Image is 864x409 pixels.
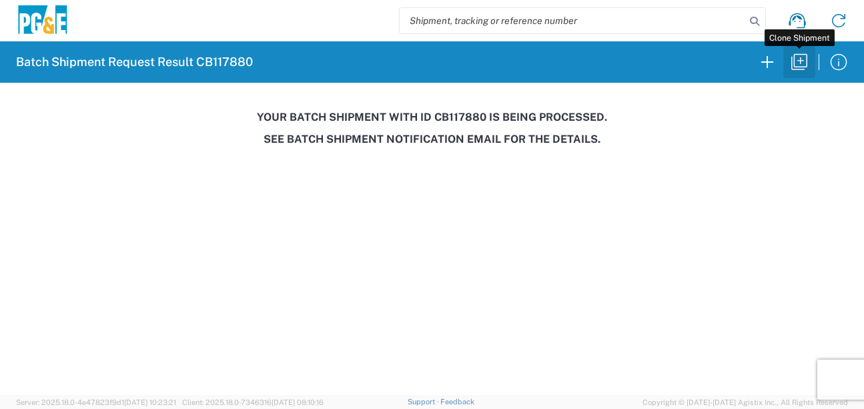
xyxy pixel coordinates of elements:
h3: Your batch shipment with id CB117880 is being processed. [9,111,855,123]
span: [DATE] 08:10:16 [272,398,324,406]
a: Feedback [440,398,474,406]
img: pge [16,5,69,37]
h2: Batch Shipment Request Result CB117880 [16,54,253,70]
a: Support [408,398,441,406]
input: Shipment, tracking or reference number [400,8,745,33]
h3: See Batch Shipment Notification email for the details. [9,133,855,145]
span: Client: 2025.18.0-7346316 [182,398,324,406]
span: Copyright © [DATE]-[DATE] Agistix Inc., All Rights Reserved [642,396,848,408]
span: [DATE] 10:23:21 [124,398,176,406]
span: Server: 2025.18.0-4e47823f9d1 [16,398,176,406]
